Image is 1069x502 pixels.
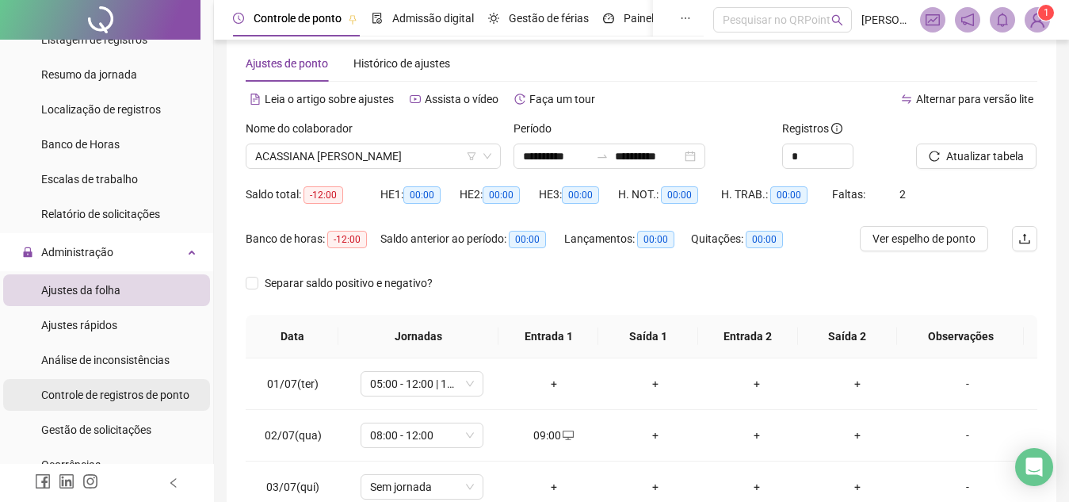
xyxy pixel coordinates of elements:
[370,423,474,447] span: 08:00 - 12:00
[564,230,691,248] div: Lançamentos:
[403,186,441,204] span: 00:00
[960,13,975,27] span: notification
[562,186,599,204] span: 00:00
[746,231,783,248] span: 00:00
[995,13,1010,27] span: bell
[820,427,896,444] div: +
[617,427,693,444] div: +
[41,103,161,116] span: Localização de registros
[304,186,343,204] span: -12:00
[596,150,609,163] span: to
[698,315,798,358] th: Entrada 2
[1038,5,1054,21] sup: Atualize o seu contato no menu Meus Dados
[929,151,940,162] span: reload
[832,188,868,201] span: Faltas:
[926,13,940,27] span: fund
[35,473,51,489] span: facebook
[514,94,525,105] span: history
[41,246,113,259] span: Administração
[719,478,795,496] div: +
[467,151,476,161] span: filter
[425,93,498,105] span: Assista o vídeo
[921,478,1014,496] div: -
[617,478,693,496] div: +
[1015,448,1053,486] div: Open Intercom Messenger
[338,315,498,358] th: Jornadas
[460,186,539,204] div: HE 2:
[596,150,609,163] span: swap-right
[603,13,614,24] span: dashboard
[529,93,595,105] span: Faça um tour
[488,13,499,24] span: sun
[246,186,380,204] div: Saldo total:
[267,377,319,390] span: 01/07(ter)
[516,427,592,444] div: 09:00
[327,231,367,248] span: -12:00
[916,144,1037,169] button: Atualizar tabela
[514,120,562,137] label: Período
[861,11,911,29] span: [PERSON_NAME]
[598,315,698,358] th: Saída 1
[246,315,338,358] th: Data
[516,375,592,393] div: +
[82,473,98,489] span: instagram
[410,94,421,105] span: youtube
[372,13,383,24] span: file-done
[255,144,491,168] span: ACASSIANA LIMA ROCHA
[770,186,807,204] span: 00:00
[246,120,363,137] label: Nome do colaborador
[353,57,450,70] span: Histórico de ajustes
[41,284,120,297] span: Ajustes da folha
[41,138,120,151] span: Banco de Horas
[370,372,474,396] span: 05:00 - 12:00 | 13:00 - 14:00
[59,473,74,489] span: linkedin
[719,375,795,393] div: +
[831,14,843,26] span: search
[266,481,319,493] span: 03/07(qui)
[637,231,674,248] span: 00:00
[946,148,1024,165] span: Atualizar tabela
[348,14,357,24] span: pushpin
[498,315,598,358] th: Entrada 1
[41,319,117,331] span: Ajustes rápidos
[265,429,322,442] span: 02/07(qua)
[617,375,693,393] div: +
[233,13,244,24] span: clock-circle
[246,230,380,248] div: Banco de horas:
[1025,8,1049,32] img: 91704
[921,375,1014,393] div: -
[798,315,898,358] th: Saída 2
[820,375,896,393] div: +
[246,57,328,70] span: Ajustes de ponto
[41,173,138,186] span: Escalas de trabalho
[719,427,795,444] div: +
[258,274,439,292] span: Separar saldo positivo e negativo?
[483,186,520,204] span: 00:00
[916,93,1033,105] span: Alternar para versão lite
[41,354,170,366] span: Análise de inconsistências
[41,68,137,81] span: Resumo da jornada
[899,188,906,201] span: 2
[691,230,802,248] div: Quitações:
[509,231,546,248] span: 00:00
[1044,7,1049,18] span: 1
[831,123,842,134] span: info-circle
[516,478,592,496] div: +
[820,478,896,496] div: +
[41,208,160,220] span: Relatório de solicitações
[910,328,1011,345] span: Observações
[370,475,474,499] span: Sem jornada
[483,151,492,161] span: down
[539,186,618,204] div: HE 3:
[392,12,474,25] span: Admissão digital
[41,33,147,46] span: Listagem de registros
[250,94,261,105] span: file-text
[897,315,1024,358] th: Observações
[921,427,1014,444] div: -
[380,186,460,204] div: HE 1:
[680,13,691,24] span: ellipsis
[872,230,975,247] span: Ver espelho de ponto
[41,458,101,471] span: Ocorrências
[782,120,842,137] span: Registros
[41,423,151,436] span: Gestão de solicitações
